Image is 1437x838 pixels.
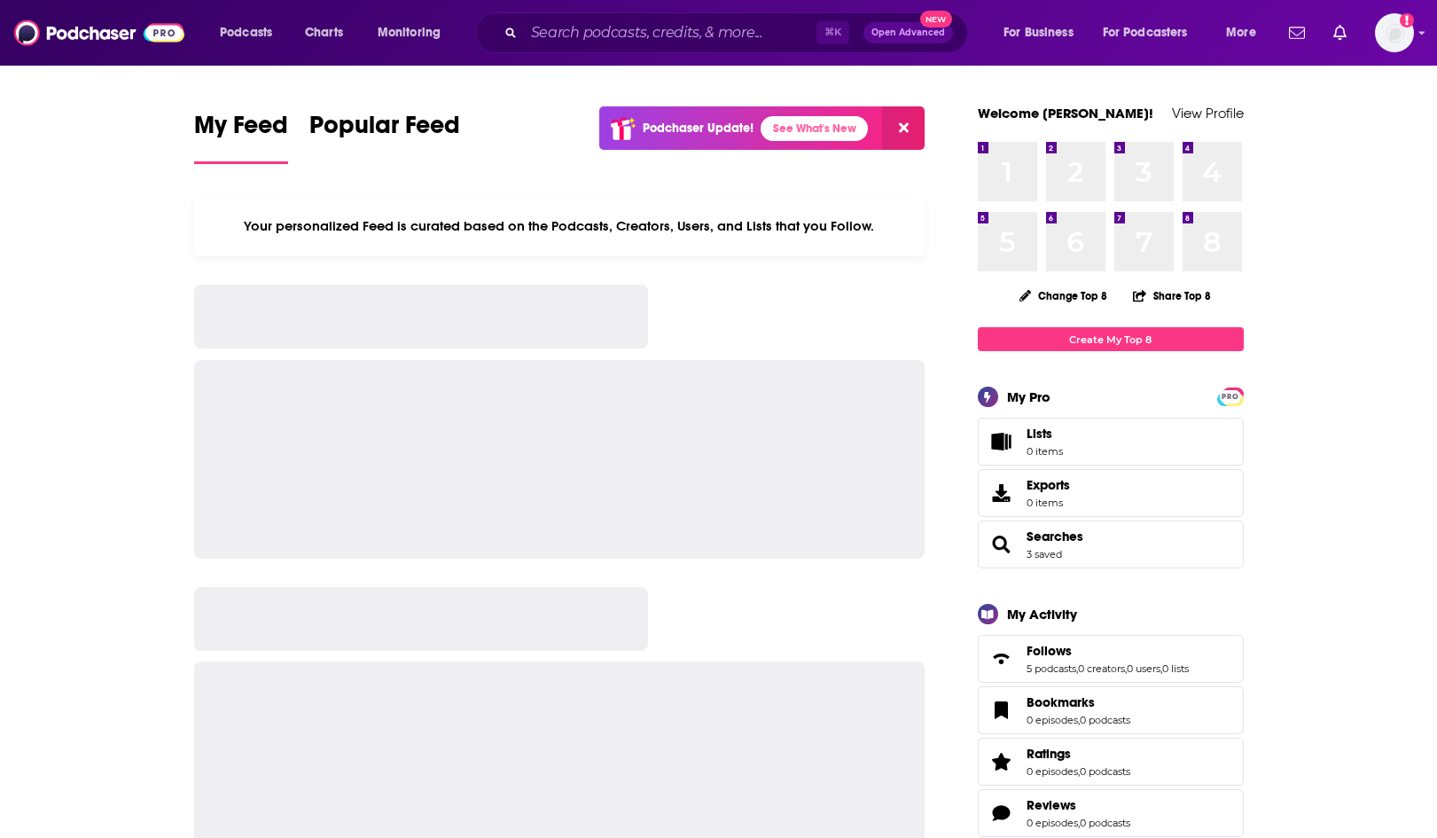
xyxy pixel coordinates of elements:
[1078,662,1125,675] a: 0 creators
[643,121,754,136] p: Podchaser Update!
[194,110,288,151] span: My Feed
[524,19,816,47] input: Search podcasts, credits, & more...
[1027,477,1070,493] span: Exports
[1027,817,1078,829] a: 0 episodes
[207,19,295,47] button: open menu
[309,110,460,164] a: Popular Feed
[1027,662,1076,675] a: 5 podcasts
[1162,662,1189,675] a: 0 lists
[984,481,1019,505] span: Exports
[920,11,952,27] span: New
[1009,285,1119,307] button: Change Top 8
[1076,662,1078,675] span: ,
[194,110,288,164] a: My Feed
[984,532,1019,557] a: Searches
[1004,20,1074,45] span: For Business
[1027,497,1070,509] span: 0 items
[1078,714,1080,726] span: ,
[1027,694,1095,710] span: Bookmarks
[978,521,1244,568] span: Searches
[1326,18,1354,48] a: Show notifications dropdown
[1080,817,1130,829] a: 0 podcasts
[1007,606,1077,623] div: My Activity
[978,327,1244,351] a: Create My Top 8
[1027,445,1063,458] span: 0 items
[1127,662,1160,675] a: 0 users
[1027,426,1063,442] span: Lists
[1132,278,1212,313] button: Share Top 8
[1078,817,1080,829] span: ,
[1027,643,1189,659] a: Follows
[991,19,1096,47] button: open menu
[1027,765,1078,778] a: 0 episodes
[978,418,1244,466] a: Lists
[1091,19,1214,47] button: open menu
[14,16,184,50] img: Podchaser - Follow, Share and Rate Podcasts
[871,28,945,37] span: Open Advanced
[1375,13,1414,52] button: Show profile menu
[305,20,343,45] span: Charts
[1400,13,1414,27] svg: Add a profile image
[1027,746,1071,762] span: Ratings
[978,789,1244,837] span: Reviews
[1027,694,1130,710] a: Bookmarks
[1172,105,1244,121] a: View Profile
[984,698,1019,723] a: Bookmarks
[1375,13,1414,52] span: Logged in as sarahhallprinc
[978,635,1244,683] span: Follows
[1282,18,1312,48] a: Show notifications dropdown
[1007,388,1050,405] div: My Pro
[1027,529,1083,544] a: Searches
[1027,797,1076,813] span: Reviews
[984,429,1019,454] span: Lists
[194,196,925,256] div: Your personalized Feed is curated based on the Podcasts, Creators, Users, and Lists that you Follow.
[984,749,1019,774] a: Ratings
[863,22,953,43] button: Open AdvancedNew
[220,20,272,45] span: Podcasts
[1078,765,1080,778] span: ,
[1226,20,1256,45] span: More
[1027,548,1062,560] a: 3 saved
[1080,714,1130,726] a: 0 podcasts
[492,12,985,53] div: Search podcasts, credits, & more...
[1103,20,1188,45] span: For Podcasters
[978,105,1153,121] a: Welcome [PERSON_NAME]!
[761,116,868,141] a: See What's New
[1027,643,1072,659] span: Follows
[1375,13,1414,52] img: User Profile
[984,646,1019,671] a: Follows
[1080,765,1130,778] a: 0 podcasts
[1027,797,1130,813] a: Reviews
[1125,662,1127,675] span: ,
[978,686,1244,734] span: Bookmarks
[1220,390,1241,403] span: PRO
[978,469,1244,517] a: Exports
[984,801,1019,826] a: Reviews
[1220,389,1241,403] a: PRO
[365,19,464,47] button: open menu
[1027,426,1052,442] span: Lists
[978,738,1244,786] span: Ratings
[1027,746,1130,762] a: Ratings
[309,110,460,151] span: Popular Feed
[816,21,849,44] span: ⌘ K
[1160,662,1162,675] span: ,
[1214,19,1278,47] button: open menu
[293,19,354,47] a: Charts
[378,20,441,45] span: Monitoring
[1027,714,1078,726] a: 0 episodes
